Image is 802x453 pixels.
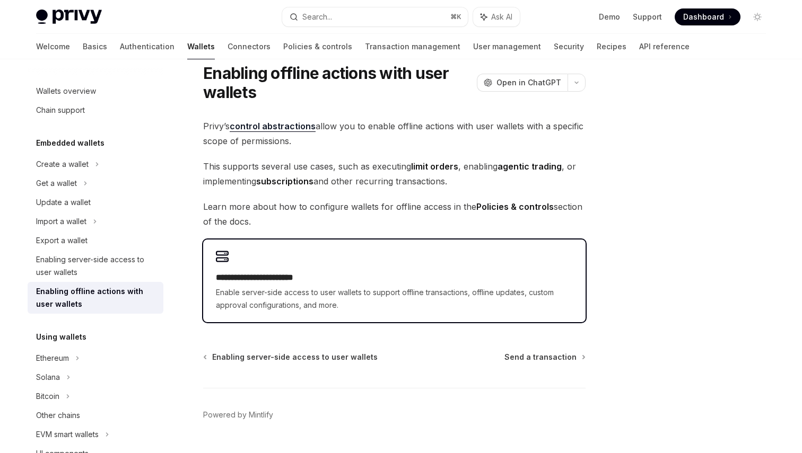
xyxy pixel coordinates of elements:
[203,239,586,322] a: **** **** **** **** ****Enable server-side access to user wallets to support offline transactions...
[28,282,163,314] a: Enabling offline actions with user wallets
[36,285,157,310] div: Enabling offline actions with user wallets
[28,101,163,120] a: Chain support
[28,193,163,212] a: Update a wallet
[36,215,86,228] div: Import a wallet
[203,64,473,102] h1: Enabling offline actions with user wallets
[28,250,163,282] a: Enabling server-side access to user wallets
[683,12,724,22] span: Dashboard
[282,7,468,26] button: Search...⌘K
[283,34,352,59] a: Policies & controls
[36,85,96,97] div: Wallets overview
[597,34,626,59] a: Recipes
[212,352,378,362] span: Enabling server-side access to user wallets
[28,82,163,101] a: Wallets overview
[749,8,766,25] button: Toggle dark mode
[36,428,99,441] div: EVM smart wallets
[203,159,586,189] span: This supports several use cases, such as executing , enabling , or implementing and other recurri...
[36,352,69,365] div: Ethereum
[476,201,554,212] strong: Policies & controls
[256,176,313,186] strong: subscriptions
[411,161,458,172] strong: limit orders
[36,253,157,279] div: Enabling server-side access to user wallets
[36,158,89,171] div: Create a wallet
[36,371,60,384] div: Solana
[216,286,573,312] span: Enable server-side access to user wallets to support offline transactions, offline updates, custo...
[365,34,460,59] a: Transaction management
[204,352,378,362] a: Enabling server-side access to user wallets
[473,34,541,59] a: User management
[498,161,562,172] strong: agentic trading
[36,137,104,149] h5: Embedded wallets
[450,13,461,21] span: ⌘ K
[203,410,273,420] a: Powered by Mintlify
[36,409,80,422] div: Other chains
[120,34,175,59] a: Authentication
[302,11,332,23] div: Search...
[203,119,586,148] span: Privy’s allow you to enable offline actions with user wallets with a specific scope of permissions.
[36,196,91,209] div: Update a wallet
[28,406,163,425] a: Other chains
[228,34,271,59] a: Connectors
[36,234,88,247] div: Export a wallet
[496,77,561,88] span: Open in ChatGPT
[230,121,316,132] a: control abstractions
[675,8,740,25] a: Dashboard
[504,352,577,362] span: Send a transaction
[36,104,85,117] div: Chain support
[477,74,568,92] button: Open in ChatGPT
[203,199,586,229] span: Learn more about how to configure wallets for offline access in the section of the docs.
[36,177,77,190] div: Get a wallet
[473,7,520,26] button: Ask AI
[36,10,102,24] img: light logo
[491,12,512,22] span: Ask AI
[36,34,70,59] a: Welcome
[187,34,215,59] a: Wallets
[599,12,620,22] a: Demo
[504,352,585,362] a: Send a transaction
[36,390,59,403] div: Bitcoin
[83,34,107,59] a: Basics
[36,331,86,343] h5: Using wallets
[28,231,163,250] a: Export a wallet
[554,34,584,59] a: Security
[633,12,662,22] a: Support
[639,34,690,59] a: API reference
